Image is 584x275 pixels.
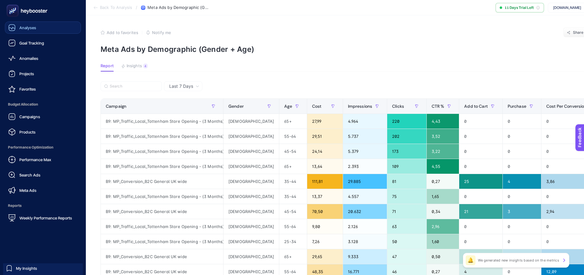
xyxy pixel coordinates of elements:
[427,234,459,249] div: 1,60
[143,64,148,68] div: 4
[107,30,138,35] span: Add to favorites
[223,249,279,264] div: [DEMOGRAPHIC_DATA]
[5,68,81,80] a: Projects
[19,25,36,30] span: Analyses
[127,64,142,68] span: Insights
[101,144,223,159] div: B9: MP_Traffic_Local_Tottenham Store Opening - (3 Months) 2025
[503,219,541,234] div: 0
[387,114,426,129] div: 220
[478,258,559,263] p: We generated new insights based on the metrics
[427,114,459,129] div: 4,43
[228,104,244,109] span: Gender
[19,87,36,91] span: Favorites
[279,174,307,189] div: 35-44
[146,30,171,35] button: Notify me
[427,189,459,204] div: 1,65
[307,114,343,129] div: 27,99
[459,144,502,159] div: 0
[279,129,307,144] div: 55-64
[19,215,72,220] span: Weekly Performance Reports
[348,104,372,109] span: Impressions
[459,204,502,219] div: 21
[223,129,279,144] div: [DEMOGRAPHIC_DATA]
[343,144,387,159] div: 5.379
[573,30,584,35] span: Share
[459,249,502,264] div: 7
[101,204,223,219] div: B9: MP_Conversion_B2C General UK wide
[427,174,459,189] div: 0,27
[3,263,83,273] a: My Insights
[5,98,81,110] span: Budget Allocation
[459,174,502,189] div: 25
[307,159,343,174] div: 13,64
[343,219,387,234] div: 2.126
[279,189,307,204] div: 35-44
[279,159,307,174] div: 65+
[459,219,502,234] div: 0
[312,104,322,109] span: Cost
[503,204,541,219] div: 3
[307,234,343,249] div: 7,26
[223,114,279,129] div: [DEMOGRAPHIC_DATA]
[343,234,387,249] div: 3.128
[503,174,541,189] div: 4
[387,144,426,159] div: 173
[464,104,488,109] span: Add to Cart
[223,189,279,204] div: [DEMOGRAPHIC_DATA]
[4,2,23,7] span: Feedback
[106,104,126,109] span: Campaign
[427,204,459,219] div: 0,34
[101,249,223,264] div: B9: MP_Conversion_B2C General UK wide
[223,174,279,189] div: [DEMOGRAPHIC_DATA]
[101,219,223,234] div: B9: MP_Traffic_Local_Tottenham Store Opening - (3 Months) 2025
[5,83,81,95] a: Favorites
[466,255,475,265] div: 🔔
[100,5,132,10] span: Back To Analysis
[392,104,404,109] span: Clicks
[110,84,158,89] input: Search
[279,234,307,249] div: 25-34
[503,129,541,144] div: 0
[279,249,307,264] div: 65+
[343,159,387,174] div: 2.393
[101,234,223,249] div: B9: MP_Traffic_Local_Tottenham Store Opening - (3 Months) 2025
[508,104,526,109] span: Purchase
[307,219,343,234] div: 9,80
[19,172,40,177] span: Search Ads
[505,5,534,10] span: 11 Days Trial Left
[101,64,114,68] span: Report
[343,249,387,264] div: 9.333
[5,21,81,34] a: Analyses
[503,249,541,264] div: 1
[101,129,223,144] div: B9: MP_Traffic_Local_Tottenham Store Opening - (3 Months) 2025
[5,153,81,166] a: Performance Max
[223,159,279,174] div: [DEMOGRAPHIC_DATA]
[307,249,343,264] div: 29,65
[459,159,502,174] div: 0
[5,184,81,196] a: Meta Ads
[459,234,502,249] div: 0
[147,5,209,10] span: Meta Ads by Demographic (Gender + Age)
[387,174,426,189] div: 81
[387,234,426,249] div: 50
[387,159,426,174] div: 109
[307,144,343,159] div: 24,14
[387,249,426,264] div: 47
[19,71,34,76] span: Projects
[223,204,279,219] div: [DEMOGRAPHIC_DATA]
[101,189,223,204] div: B9: MP_Traffic_Local_Tottenham Store Opening - (3 Months) 2025
[5,52,81,64] a: Anomalies
[16,266,37,271] span: My Insights
[387,219,426,234] div: 63
[223,234,279,249] div: [DEMOGRAPHIC_DATA]
[223,144,279,159] div: [DEMOGRAPHIC_DATA]
[307,204,343,219] div: 70,50
[19,130,36,134] span: Products
[503,144,541,159] div: 0
[307,129,343,144] div: 29,51
[279,204,307,219] div: 45-54
[152,30,171,35] span: Notify me
[387,204,426,219] div: 71
[223,219,279,234] div: [DEMOGRAPHIC_DATA]
[343,204,387,219] div: 20.632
